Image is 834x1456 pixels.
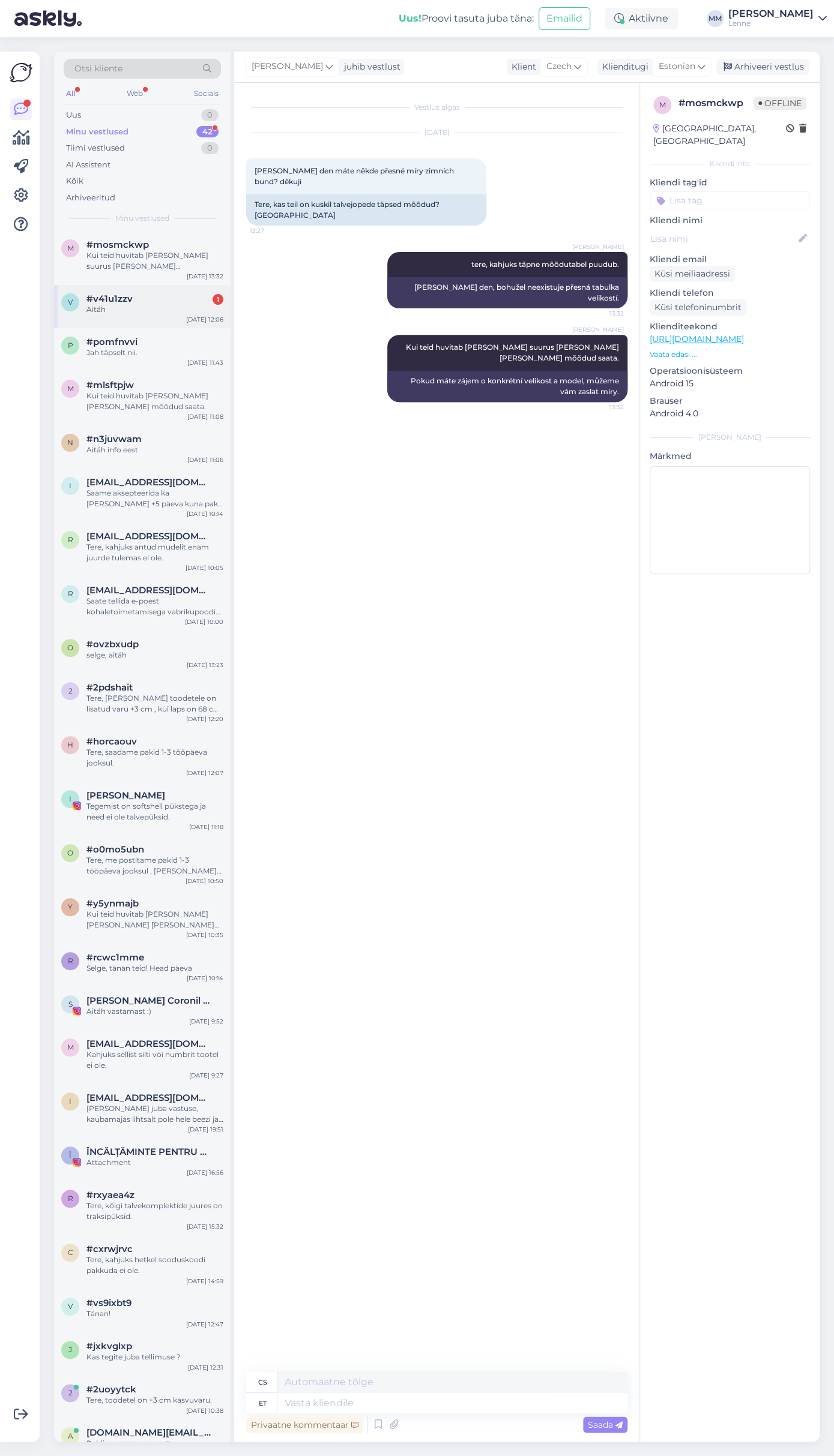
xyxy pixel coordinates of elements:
span: j [68,1345,72,1354]
div: Uus [66,109,81,121]
span: M [67,1043,74,1052]
div: [DATE] 15:32 [187,1222,223,1231]
span: Estonian [659,60,695,73]
div: Vestlus algas [246,102,627,113]
p: Kliendi email [650,253,810,266]
div: [DATE] 12:07 [186,768,223,777]
div: Jah täpselt nii. [86,347,223,358]
div: Tere, [PERSON_NAME] toodetele on lisatud varu +3 cm , kui laps on 68 cm pikk siis oleks sobiv val... [86,693,223,715]
div: [PERSON_NAME] [650,432,810,443]
div: Tegemist on softshell pükstega ja need ei ole talvepüksid. [86,801,223,822]
span: #n3juvwam [86,434,142,445]
div: Kui teid huvitab [PERSON_NAME] [PERSON_NAME] mõõdud saata. [86,391,223,412]
div: [DATE] 10:35 [186,930,223,939]
span: y [68,902,73,911]
span: #2uoyytck [86,1384,136,1395]
span: a [68,1431,73,1440]
input: Lisa nimi [650,232,796,245]
div: Tere, toodetel on +3 cm kasvuvaru. [86,1395,223,1406]
div: [DATE] 9:27 [189,1071,223,1080]
div: [DATE] 10:14 [187,509,223,518]
div: 42 [196,126,219,138]
div: Tiimi vestlused [66,142,125,154]
div: [DATE] 19:51 [188,1125,223,1134]
div: [DATE] 10:05 [186,563,223,572]
span: 2 [68,1388,73,1397]
span: #cxrwjrvc [86,1244,133,1254]
div: Aitäh [86,304,223,315]
span: Minu vestlused [115,213,169,224]
span: 13:27 [250,226,295,235]
span: Ірина Мамедова [86,790,165,801]
span: #pomfnvvi [86,337,137,347]
p: Brauser [650,395,810,407]
div: Tere, kõigi talvekomplektide juures on traksipüksid. [86,1200,223,1222]
span: Î [69,1151,71,1160]
div: Kõik [66,175,83,187]
div: Web [124,86,145,101]
div: Attachment [86,1157,223,1168]
span: p [68,341,73,350]
p: Kliendi telefon [650,287,810,299]
span: 13:32 [579,403,624,412]
span: ÎNCĂLȚĂMINTE PENTRU COPII | MOLDOVA [86,1146,211,1157]
div: [DATE] 13:23 [187,661,223,670]
div: [DATE] 11:18 [189,822,223,831]
div: [DATE] 11:06 [187,455,223,464]
span: i [69,481,71,490]
span: #vs9ixbt9 [86,1298,131,1308]
div: Arhiveeritud [66,192,115,204]
span: inita111@inbox.lv [86,477,211,488]
div: [PERSON_NAME] [728,9,814,19]
div: Tere, saadame pakid 1-3 tööpäeva jooksul. [86,747,223,768]
div: MM [707,10,724,27]
span: r [68,589,73,598]
a: [PERSON_NAME]Lenne [728,9,827,28]
div: Lenne [728,19,814,28]
div: [DATE] 14:59 [186,1276,223,1285]
span: n [67,438,73,447]
span: h [67,740,73,749]
img: Askly Logo [10,61,32,84]
p: Android 4.0 [650,407,810,420]
span: [PERSON_NAME] [572,242,624,251]
div: Küsi meiliaadressi [650,266,735,282]
span: c [68,1248,73,1257]
div: Tere, kahjuks hetkel sooduskoodi pakkuda ei ole. [86,1254,223,1276]
span: 13:32 [579,309,624,318]
div: Küsi telefoninumbrit [650,299,746,316]
div: Minu vestlused [66,126,128,138]
span: #mlsftpjw [86,380,134,391]
span: #y5ynmajb [86,898,139,909]
div: Tere, kas teil on kuskil talvejopede täpsed mõõdud? [GEOGRAPHIC_DATA] [246,194,486,226]
span: [PERSON_NAME] [252,60,323,73]
p: Märkmed [650,450,810,463]
span: remmet.carolina@gmail.com [86,585,211,596]
div: Aitäh info eest [86,445,223,455]
span: #rcwc1mme [86,952,144,963]
div: Klienditugi [597,61,648,73]
span: Offline [754,97,806,110]
div: cs [258,1371,267,1392]
div: et [259,1392,267,1413]
span: i [69,1097,71,1106]
span: 2 [68,686,73,695]
div: [DATE] 10:50 [186,876,223,885]
span: #2pdshait [86,682,133,693]
span: #v41u1zzv [86,293,133,304]
div: [PERSON_NAME] den, bohužel neexistuje přesná tabulka velikostí. [387,277,627,308]
div: [DATE] 12:20 [186,715,223,724]
span: #o0mo5ubn [86,844,144,855]
div: Klient [507,61,536,73]
p: Operatsioonisüsteem [650,365,810,377]
div: Saate tellida e-poest kohaletoimetamisega vabrikupoodi [PERSON_NAME] teete tellimuse enne 13:00 o... [86,596,223,617]
span: Magulalyuda@gmail.com [86,1038,211,1049]
span: #rxyaea4z [86,1190,134,1200]
div: Saame aksepteerida ka [PERSON_NAME] +5 päeva kuna pakk tuleb [GEOGRAPHIC_DATA]. [86,488,223,509]
span: r [68,956,73,965]
div: Kas tegite juba tellimuse ? [86,1352,223,1362]
div: 0 [201,142,219,154]
span: o [67,848,73,857]
span: [PERSON_NAME] den máte někde přesné míry zimních bund? děkuji [255,166,456,186]
input: Lisa tag [650,191,810,209]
